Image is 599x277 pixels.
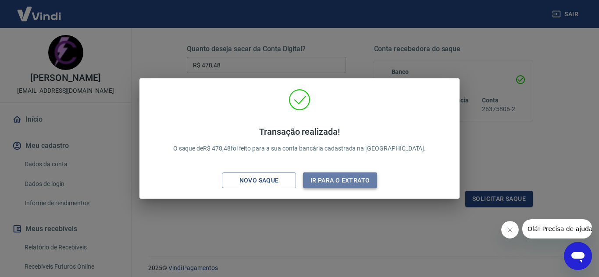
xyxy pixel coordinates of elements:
h4: Transação realizada! [173,126,426,137]
button: Ir para o extrato [303,172,377,189]
div: Novo saque [229,175,289,186]
button: Novo saque [222,172,296,189]
iframe: Botão para abrir a janela de mensagens [564,242,592,270]
span: Olá! Precisa de ajuda? [5,6,74,13]
iframe: Fechar mensagem [501,221,519,238]
p: O saque de R$ 478,48 foi feito para a sua conta bancária cadastrada na [GEOGRAPHIC_DATA]. [173,126,426,153]
iframe: Mensagem da empresa [522,219,592,238]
